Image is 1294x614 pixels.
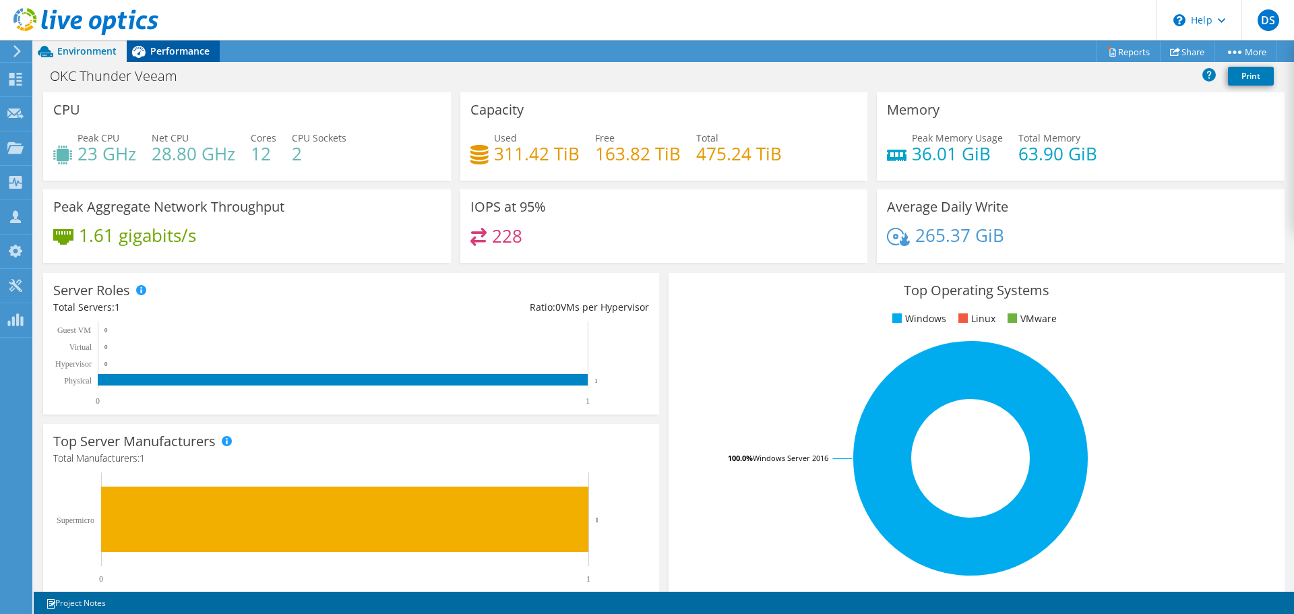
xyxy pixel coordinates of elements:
span: Net CPU [152,131,189,144]
span: Environment [57,44,117,57]
h4: 36.01 GiB [912,146,1003,161]
span: CPU Sockets [292,131,346,144]
a: More [1214,41,1277,62]
h3: Average Daily Write [887,199,1008,214]
text: 1 [586,574,590,584]
text: Guest VM [57,326,91,335]
span: 0 [555,301,561,313]
h4: 311.42 TiB [494,146,580,161]
h3: CPU [53,102,80,117]
span: Peak Memory Usage [912,131,1003,144]
span: 1 [115,301,120,313]
text: 0 [104,361,108,367]
li: VMware [1004,311,1057,326]
h3: Memory [887,102,939,117]
h3: IOPS at 95% [470,199,546,214]
li: Linux [955,311,995,326]
a: Share [1160,41,1215,62]
span: Total Memory [1018,131,1080,144]
li: Windows [889,311,946,326]
text: 0 [99,574,103,584]
h3: Top Server Manufacturers [53,434,216,449]
div: Total Servers: [53,300,351,315]
span: Cores [251,131,276,144]
h4: 163.82 TiB [595,146,681,161]
span: DS [1258,9,1279,31]
h4: 265.37 GiB [915,228,1004,243]
text: 1 [594,377,598,384]
h4: Total Manufacturers: [53,451,649,466]
a: Reports [1096,41,1161,62]
h4: 23 GHz [78,146,136,161]
h4: 475.24 TiB [696,146,782,161]
text: 0 [96,396,100,406]
h3: Peak Aggregate Network Throughput [53,199,284,214]
text: Supermicro [57,516,94,525]
h4: 228 [492,228,522,243]
h3: Server Roles [53,283,130,298]
text: 0 [104,327,108,334]
h4: 2 [292,146,346,161]
span: Peak CPU [78,131,119,144]
span: Free [595,131,615,144]
svg: \n [1173,14,1185,26]
span: Used [494,131,517,144]
text: 1 [595,516,599,524]
text: 1 [586,396,590,406]
text: Physical [64,376,92,386]
div: Ratio: VMs per Hypervisor [351,300,649,315]
h4: 1.61 gigabits/s [79,228,196,243]
a: Project Notes [36,594,115,611]
text: 0 [104,344,108,350]
span: 1 [140,452,145,464]
h3: Capacity [470,102,524,117]
h4: 63.90 GiB [1018,146,1097,161]
tspan: 100.0% [728,453,753,463]
tspan: Windows Server 2016 [753,453,828,463]
h3: Top Operating Systems [679,283,1274,298]
span: Total [696,131,718,144]
h4: 28.80 GHz [152,146,235,161]
h4: 12 [251,146,276,161]
text: Hypervisor [55,359,92,369]
span: Performance [150,44,210,57]
h1: OKC Thunder Veeam [44,69,198,84]
a: Print [1228,67,1274,86]
text: Virtual [69,342,92,352]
